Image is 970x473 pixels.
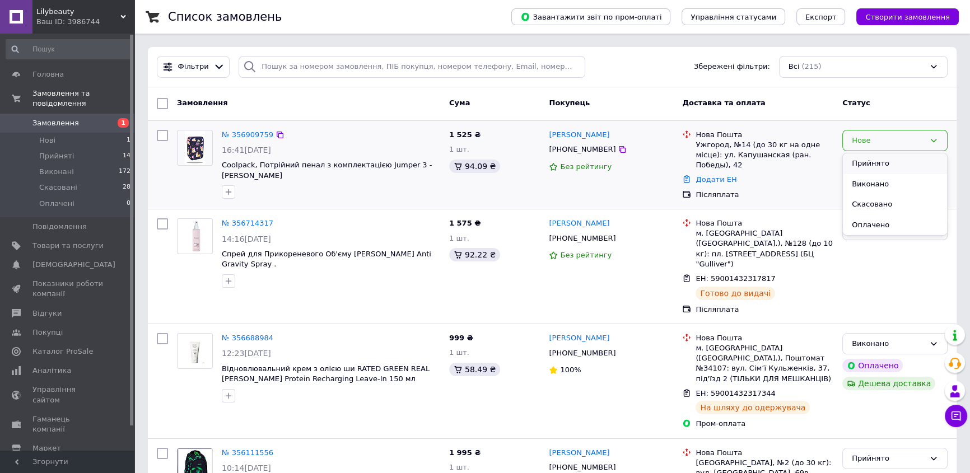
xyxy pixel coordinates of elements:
[852,135,925,147] div: Нове
[222,250,431,269] a: Спрей для Прикореневого Об'єму [PERSON_NAME] Anti Gravity Spray .
[185,130,206,165] img: Фото товару
[560,162,612,171] span: Без рейтингу
[549,448,609,458] a: [PERSON_NAME]
[696,305,833,315] div: Післяплата
[222,130,273,139] a: № 356909759
[696,228,833,269] div: м. [GEOGRAPHIC_DATA] ([GEOGRAPHIC_DATA].), №128 (до 10 кг): пл. [STREET_ADDRESS] (БЦ "Gulliver")
[696,419,833,429] div: Пром-оплата
[118,118,129,128] span: 1
[32,260,115,270] span: [DEMOGRAPHIC_DATA]
[547,346,618,360] div: [PHONE_NUMBER]
[691,13,776,21] span: Управління статусами
[842,99,870,107] span: Статус
[696,274,775,283] span: ЕН: 59001432317817
[842,377,935,390] div: Дешева доставка
[127,135,130,146] span: 1
[222,161,432,180] a: Coolpack, Потрійний пенал з комплектацією Jumper 3 - [PERSON_NAME]
[852,338,925,350] div: Виконано
[178,62,209,72] span: Фільтри
[449,234,469,242] span: 1 шт.
[6,39,132,59] input: Пошук
[222,364,430,383] a: Відновлювальний крем з олією ши RATED GREEN REAL [PERSON_NAME] Protein Recharging Leave-In 150 мл
[177,130,213,166] a: Фото товару
[449,145,469,153] span: 1 шт.
[560,251,612,259] span: Без рейтингу
[177,99,227,107] span: Замовлення
[239,56,585,78] input: Пошук за номером замовлення, ПІБ покупця, номером телефону, Email, номером накладної
[32,88,134,109] span: Замовлення та повідомлення
[696,343,833,384] div: м. [GEOGRAPHIC_DATA] ([GEOGRAPHIC_DATA].), Поштомат №34107: вул. Сім’ї Кульженків, 37, під'їзд 2 ...
[696,218,833,228] div: Нова Пошта
[547,231,618,246] div: [PHONE_NUMBER]
[123,151,130,161] span: 14
[222,219,273,227] a: № 356714317
[32,385,104,405] span: Управління сайтом
[694,62,770,72] span: Збережені фільтри:
[32,118,79,128] span: Замовлення
[842,359,903,372] div: Оплачено
[449,99,470,107] span: Cума
[696,140,833,171] div: Ужгород, №14 (до 30 кг на одне місце): ул. Капушанская (ран. Победы), 42
[852,453,925,465] div: Прийнято
[36,17,134,27] div: Ваш ID: 3986744
[222,235,271,243] span: 14:16[DATE]
[796,8,846,25] button: Експорт
[845,12,959,21] a: Створити замовлення
[222,448,273,457] a: № 356111556
[39,167,74,177] span: Виконані
[549,99,590,107] span: Покупець
[127,199,130,209] span: 0
[696,130,833,140] div: Нова Пошта
[177,218,213,254] a: Фото товару
[222,463,271,472] span: 10:14[DATE]
[36,7,120,17] span: Lilybeauty
[696,333,833,343] div: Нова Пошта
[449,363,500,376] div: 58.49 ₴
[547,142,618,157] div: [PHONE_NUMBER]
[119,167,130,177] span: 172
[39,199,74,209] span: Оплачені
[449,219,481,227] span: 1 575 ₴
[449,130,481,139] span: 1 525 ₴
[945,405,967,427] button: Чат з покупцем
[801,62,821,71] span: (215)
[222,349,271,358] span: 12:23[DATE]
[39,151,74,161] span: Прийняті
[865,13,950,21] span: Створити замовлення
[549,130,609,141] a: [PERSON_NAME]
[549,333,609,344] a: [PERSON_NAME]
[32,327,63,338] span: Покупці
[843,174,947,195] li: Виконано
[549,218,609,229] a: [PERSON_NAME]
[39,182,77,193] span: Скасовані
[696,448,833,458] div: Нова Пошта
[32,241,104,251] span: Товари та послуги
[696,190,833,200] div: Післяплата
[520,12,661,22] span: Завантажити звіт по пром-оплаті
[32,222,87,232] span: Повідомлення
[843,153,947,174] li: Прийнято
[449,248,500,261] div: 92.22 ₴
[449,463,469,471] span: 1 шт.
[39,135,55,146] span: Нові
[696,175,736,184] a: Додати ЕН
[789,62,800,72] span: Всі
[843,194,947,215] li: Скасовано
[805,13,837,21] span: Експорт
[32,414,104,434] span: Гаманець компанії
[183,219,207,254] img: Фото товару
[32,366,71,376] span: Аналітика
[449,334,473,342] span: 999 ₴
[696,401,810,414] div: На шляху до одержувача
[511,8,670,25] button: Завантажити звіт по пром-оплаті
[177,333,213,369] a: Фото товару
[560,366,581,374] span: 100%
[123,182,130,193] span: 28
[856,8,959,25] button: Створити замовлення
[222,334,273,342] a: № 356688984
[449,160,500,173] div: 94.09 ₴
[843,215,947,236] li: Оплачено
